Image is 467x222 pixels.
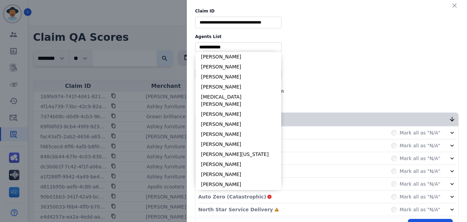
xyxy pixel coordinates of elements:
[197,44,280,51] ul: selected options
[195,97,459,104] div: Evaluator:
[195,119,281,129] li: [PERSON_NAME]
[195,8,459,14] label: Claim ID
[195,109,281,119] li: [PERSON_NAME]
[400,129,440,136] label: Mark all as "N/A"
[195,52,281,62] li: [PERSON_NAME]
[400,155,440,162] label: Mark all as "N/A"
[195,61,459,66] label: Merchants List
[195,34,459,39] label: Agents List
[400,181,440,187] label: Mark all as "N/A"
[400,193,440,200] label: Mark all as "N/A"
[195,179,281,189] li: [PERSON_NAME]
[195,129,281,139] li: [PERSON_NAME]
[198,193,266,200] p: Auto Zero (Catastrophic)
[195,149,281,159] li: [PERSON_NAME][US_STATE]
[195,139,281,149] li: [PERSON_NAME]
[195,87,459,94] div: Evaluation Date:
[195,72,281,82] li: [PERSON_NAME]
[400,168,440,175] label: Mark all as "N/A"
[400,206,440,213] label: Mark all as "N/A"
[195,169,281,179] li: [PERSON_NAME]
[195,62,281,72] li: [PERSON_NAME]
[198,206,273,213] p: North Star Service Delivery
[195,92,281,109] li: [MEDICAL_DATA][PERSON_NAME]
[195,82,281,92] li: [PERSON_NAME]
[195,159,281,169] li: [PERSON_NAME]
[400,142,440,149] label: Mark all as "N/A"
[195,189,281,200] li: [PERSON_NAME]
